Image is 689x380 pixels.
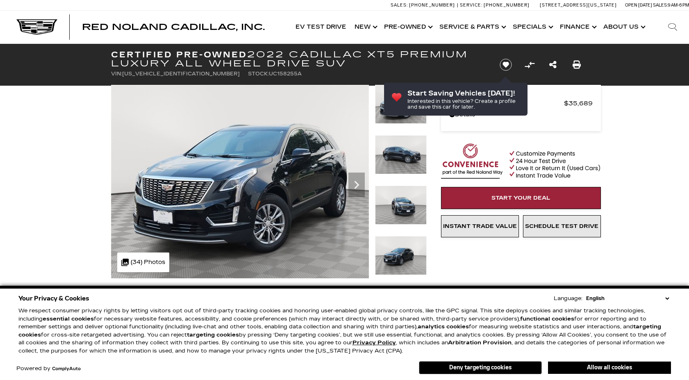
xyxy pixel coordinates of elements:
span: [PHONE_NUMBER] [409,2,455,8]
span: Sales: [653,2,668,8]
strong: Certified Pre-Owned [111,50,248,59]
a: [STREET_ADDRESS][US_STATE] [540,2,617,8]
a: Print this Certified Pre-Owned 2022 Cadillac XT5 Premium Luxury All Wheel Drive SUV [573,59,581,71]
span: Your Privacy & Cookies [18,293,89,304]
a: Pre-Owned [380,11,435,43]
div: Language: [554,296,582,301]
strong: functional cookies [520,316,574,322]
a: EV Test Drive [291,11,350,43]
a: About Us [599,11,648,43]
img: Certified Used 2022 Stellar Black Metallic Cadillac Premium Luxury image 1 [111,85,369,278]
strong: Arbitration Provision [448,339,512,346]
a: Finance [556,11,599,43]
img: Certified Used 2022 Stellar Black Metallic Cadillac Premium Luxury image 4 [375,236,427,275]
p: We respect consumer privacy rights by letting visitors opt out of third-party tracking cookies an... [18,307,671,355]
strong: targeting cookies [18,323,661,338]
a: Sales: [PHONE_NUMBER] [391,3,457,7]
span: UC158255A [269,71,302,77]
span: [US_VEHICLE_IDENTIFICATION_NUMBER] [122,71,240,77]
div: Powered by [16,366,81,371]
a: Share this Certified Pre-Owned 2022 Cadillac XT5 Premium Luxury All Wheel Drive SUV [549,59,557,71]
a: Details [449,109,593,121]
img: Certified Used 2022 Stellar Black Metallic Cadillac Premium Luxury image 2 [375,135,427,174]
span: 9 AM-6 PM [668,2,689,8]
button: Compare vehicle [523,59,536,71]
img: Certified Used 2022 Stellar Black Metallic Cadillac Premium Luxury image 1 [375,85,427,124]
span: Service: [460,2,482,8]
span: Stock: [248,71,269,77]
button: Allow all cookies [548,362,671,374]
a: New [350,11,380,43]
a: Red [PERSON_NAME] $35,689 [449,98,593,109]
strong: essential cookies [43,316,94,322]
span: Sales: [391,2,408,8]
span: $35,689 [564,98,593,109]
div: (34) Photos [117,253,169,272]
button: Save vehicle [497,58,515,71]
img: Certified Used 2022 Stellar Black Metallic Cadillac Premium Luxury image 3 [375,186,427,225]
a: Start Your Deal [441,187,601,209]
a: Instant Trade Value [441,215,519,237]
span: Instant Trade Value [443,223,517,230]
span: Red Noland Cadillac, Inc. [82,22,265,32]
span: [PHONE_NUMBER] [484,2,530,8]
strong: targeting cookies [187,332,239,338]
a: Schedule Test Drive [523,215,601,237]
a: Privacy Policy [352,339,396,346]
button: Deny targeting cookies [419,361,542,374]
a: Specials [509,11,556,43]
span: Schedule Test Drive [525,223,598,230]
span: Open [DATE] [625,2,652,8]
img: Cadillac Dark Logo with Cadillac White Text [16,19,57,35]
span: Red [PERSON_NAME] [449,98,564,109]
a: Service & Parts [435,11,509,43]
div: Next [348,173,365,197]
a: ComplyAuto [52,366,81,371]
span: VIN: [111,71,122,77]
strong: analytics cookies [418,323,469,330]
h1: 2022 Cadillac XT5 Premium Luxury All Wheel Drive SUV [111,50,486,68]
span: Start Your Deal [491,195,550,201]
select: Language Select [584,294,671,303]
a: Red Noland Cadillac, Inc. [82,23,265,31]
a: Service: [PHONE_NUMBER] [457,3,532,7]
